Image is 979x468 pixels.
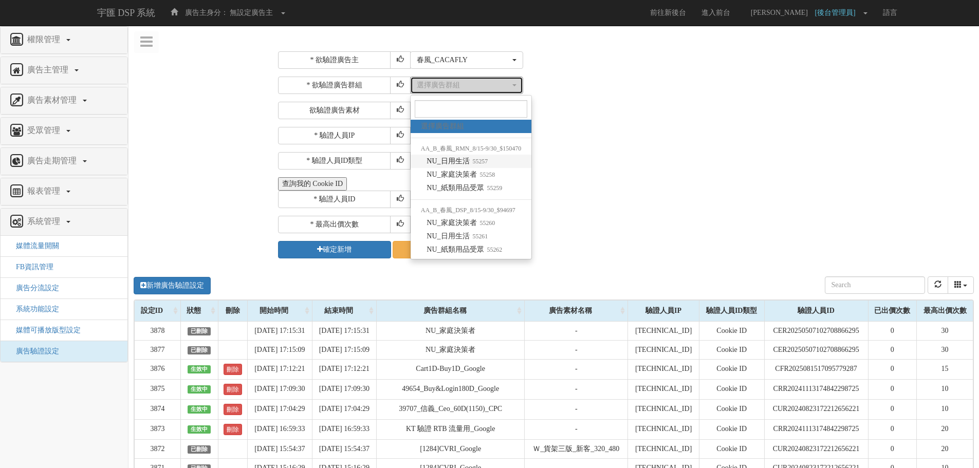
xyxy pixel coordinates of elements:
td: [DATE] 15:54:37 [312,439,376,458]
td: CER20250507102708866295 [764,321,868,340]
div: 驗證人員IP [628,301,699,321]
td: 0 [868,399,917,419]
a: 廣告分流設定 [8,284,59,292]
td: 30 [917,321,973,340]
td: 3876 [135,359,181,379]
a: 媒體流量開關 [8,242,59,250]
button: 選擇廣告群組 [410,77,523,94]
span: 報表管理 [25,186,65,195]
a: 受眾管理 [8,123,120,139]
span: 廣告主管理 [25,65,73,74]
div: 選擇廣告群組 [417,80,510,90]
span: 系統管理 [25,217,65,226]
td: 0 [868,419,917,439]
span: NU_日用生活 [427,231,488,241]
td: 20 [917,439,973,458]
td: [DATE] 17:04:29 [312,399,376,419]
a: 刪除 [224,384,242,395]
td: 3875 [135,379,181,399]
button: columns [948,276,974,294]
td: 15 [917,359,973,379]
button: 確定新增 [278,241,391,258]
a: 廣告主管理 [8,62,120,79]
small: 55261 [470,233,488,240]
td: [DATE] 17:15:31 [248,321,312,340]
span: NU_紙類用品受眾 [427,245,502,255]
button: 查詢我的 Cookie ID [278,177,347,191]
td: [TECHNICAL_ID] [628,379,699,399]
div: 最高出價次數 [917,301,973,321]
td: Cookie ID [699,321,764,340]
td: [DATE] 17:09:30 [248,379,312,399]
span: 廣告走期管理 [25,156,82,165]
td: 3872 [135,439,181,458]
span: 生效中 [188,425,211,434]
div: 廣告素材名稱 [525,301,627,321]
td: [TECHNICAL_ID] [628,340,699,359]
td: [DATE] 17:15:31 [312,321,376,340]
span: 已刪除 [188,327,211,335]
td: [DATE] 16:59:33 [248,419,312,439]
input: Search [825,276,925,294]
span: 生效中 [188,365,211,373]
span: 已刪除 [188,346,211,354]
td: 49654_Buy&Login180D_Google [377,379,525,399]
a: 廣告素材管理 [8,92,120,109]
div: Columns [948,276,974,294]
td: 3874 [135,399,181,419]
span: [後台管理員] [815,9,860,16]
div: 驗證人員ID類型 [699,301,764,321]
td: 3877 [135,340,181,359]
td: [DATE] 17:12:21 [312,359,376,379]
td: Cookie ID [699,359,764,379]
div: 結束時間 [312,301,376,321]
td: 20 [917,419,973,439]
a: 刪除 [224,424,242,435]
td: - [525,359,628,379]
td: [DATE] 15:54:37 [248,439,312,458]
td: CER20250507102708866295 [764,340,868,359]
span: 權限管理 [25,35,65,44]
div: 驗證人員ID [765,301,868,321]
div: 狀態 [181,301,218,321]
small: 55257 [470,158,488,165]
a: 刪除 [224,364,242,375]
td: Cookie ID [699,419,764,439]
span: 選擇廣告群組 [421,121,464,132]
small: 55262 [484,246,503,253]
td: Cookie ID [699,399,764,419]
div: 開始時間 [248,301,311,321]
td: [DATE] 17:04:29 [248,399,312,419]
td: 0 [868,439,917,458]
small: 55258 [477,171,495,178]
div: 已出價次數 [869,301,917,321]
td: 0 [868,379,917,399]
td: [TECHNICAL_ID] [628,359,699,379]
input: Search [415,100,527,118]
td: KT 驗證 RTB 流量用_Google [377,419,525,439]
td: - [525,379,628,399]
span: 生效中 [188,385,211,394]
td: CFR2025081517095779287 [764,359,868,379]
td: Cookie ID [699,379,764,399]
a: 系統功能設定 [8,305,59,313]
a: 媒體可播放版型設定 [8,326,81,334]
td: [TECHNICAL_ID] [628,419,699,439]
td: [TECHNICAL_ID] [628,439,699,458]
span: 生效中 [188,405,211,414]
a: 系統管理 [8,214,120,230]
td: Cookie ID [699,340,764,359]
a: FB資訊管理 [8,263,53,271]
td: CUR20240823172212656221 [764,399,868,419]
td: Cart1D-Buy1D_Google [377,359,525,379]
small: 55260 [477,219,495,227]
div: 廣告群組名稱 [377,301,524,321]
a: 權限管理 [8,32,120,48]
td: [DATE] 16:59:33 [312,419,376,439]
td: 39707_信義_Ceo_60D(1150)_CPC [377,399,525,419]
span: 已刪除 [188,445,211,454]
td: - [525,419,628,439]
